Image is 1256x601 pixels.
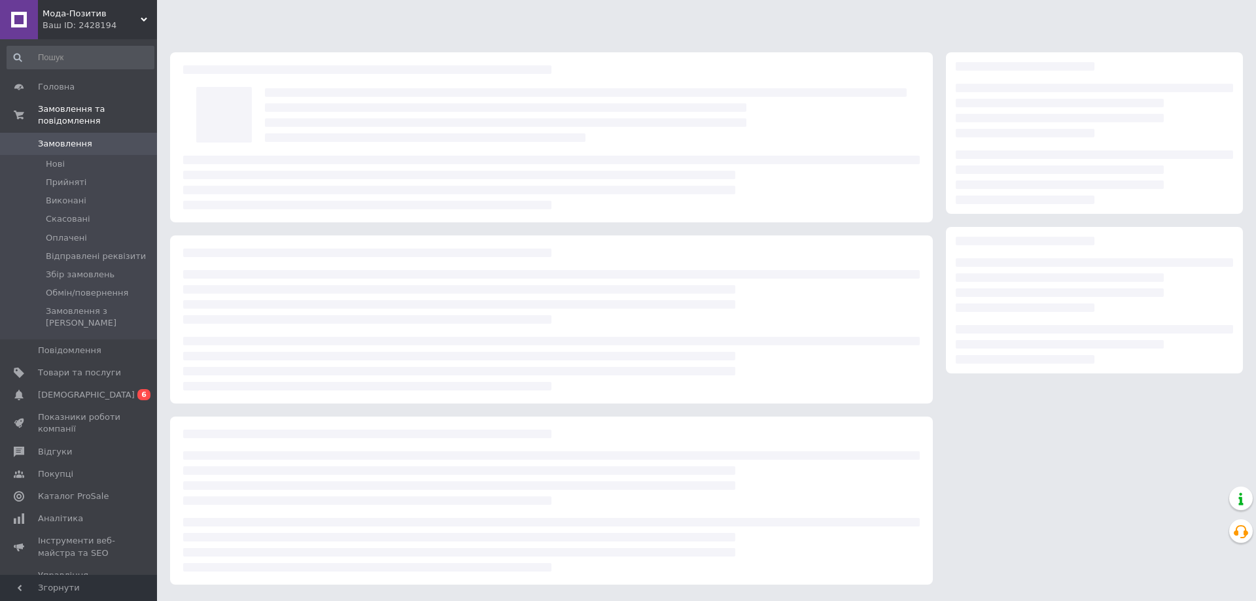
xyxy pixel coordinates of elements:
span: Показники роботи компанії [38,411,121,435]
span: Відгуки [38,446,72,458]
span: Обмін/повернення [46,287,128,299]
span: Управління сайтом [38,570,121,593]
span: Замовлення з [PERSON_NAME] [46,305,153,329]
span: Товари та послуги [38,367,121,379]
span: Повідомлення [38,345,101,356]
span: Мода-Позитив [43,8,141,20]
input: Пошук [7,46,154,69]
span: Замовлення [38,138,92,150]
span: 6 [137,389,150,400]
span: Нові [46,158,65,170]
span: Головна [38,81,75,93]
span: Замовлення та повідомлення [38,103,157,127]
span: Відправлені реквізити [46,250,146,262]
span: Оплачені [46,232,87,244]
span: Скасовані [46,213,90,225]
span: Збір замовлень [46,269,114,281]
span: Прийняті [46,177,86,188]
div: Ваш ID: 2428194 [43,20,157,31]
span: Виконані [46,195,86,207]
span: Інструменти веб-майстра та SEO [38,535,121,558]
span: Каталог ProSale [38,490,109,502]
span: Покупці [38,468,73,480]
span: Аналітика [38,513,83,524]
span: [DEMOGRAPHIC_DATA] [38,389,135,401]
